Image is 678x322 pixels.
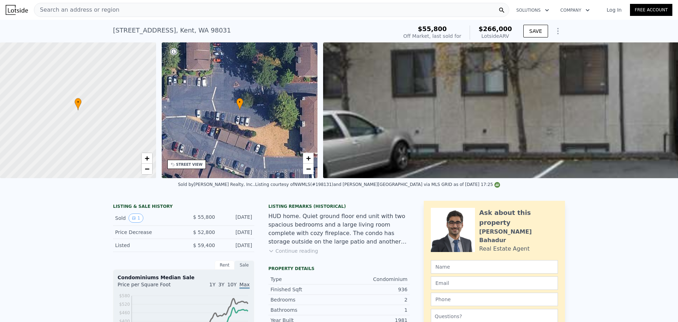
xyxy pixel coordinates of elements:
div: Real Estate Agent [479,245,530,253]
a: Zoom out [303,164,314,174]
button: Show Options [551,24,565,38]
span: $ 59,400 [193,242,215,248]
span: Max [239,282,250,289]
div: Condominium [339,276,408,283]
div: Bedrooms [270,296,339,303]
span: • [236,99,243,105]
span: • [75,99,82,105]
div: Sale [234,260,254,270]
div: LISTING & SALE HISTORY [113,204,254,211]
div: 2 [339,296,408,303]
span: − [306,164,311,173]
img: NWMLS Logo [494,182,500,188]
input: Phone [431,293,558,306]
div: Type [270,276,339,283]
div: • [75,98,82,110]
div: Listing courtesy of NWMLS (#198131) and [PERSON_NAME][GEOGRAPHIC_DATA] via MLS GRID as of [DATE] ... [255,182,500,187]
div: [STREET_ADDRESS] , Kent , WA 98031 [113,25,231,35]
div: 936 [339,286,408,293]
div: Condominiums Median Sale [118,274,250,281]
button: Solutions [511,4,555,17]
div: Off Market, last sold for [403,33,461,40]
div: Listing Remarks (Historical) [268,204,410,209]
span: $55,800 [418,25,447,33]
div: Listed [115,242,178,249]
div: Sold by [PERSON_NAME] Realty, Inc. . [178,182,255,187]
span: Search an address or region [34,6,119,14]
a: Zoom in [142,153,152,164]
div: Rent [215,260,234,270]
span: $ 52,800 [193,229,215,235]
a: Free Account [630,4,672,16]
div: [DATE] [221,213,252,223]
span: $266,000 [478,25,512,33]
div: STREET VIEW [176,162,203,167]
a: Zoom out [142,164,152,174]
span: + [144,154,149,163]
div: Bathrooms [270,306,339,314]
img: Lotside [6,5,28,15]
tspan: $460 [119,310,130,315]
span: + [306,154,311,163]
span: 3Y [218,282,224,287]
input: Name [431,260,558,274]
span: − [144,164,149,173]
div: Lotside ARV [478,33,512,40]
tspan: $580 [119,293,130,298]
span: 10Y [227,282,237,287]
div: Price Decrease [115,229,178,236]
div: [PERSON_NAME] Bahadur [479,228,558,245]
button: SAVE [523,25,548,37]
button: View historical data [129,213,143,223]
span: $ 55,800 [193,214,215,220]
tspan: $520 [119,302,130,307]
div: • [236,98,243,110]
div: [DATE] [221,242,252,249]
div: Finished Sqft [270,286,339,293]
a: Log In [598,6,630,13]
button: Continue reading [268,247,318,254]
div: Property details [268,266,410,271]
div: [DATE] [221,229,252,236]
span: 1Y [209,282,215,287]
div: Price per Square Foot [118,281,184,292]
div: Ask about this property [479,208,558,228]
div: HUD home. Quiet ground floor end unit with two spacious bedrooms and a large living room complete... [268,212,410,246]
div: Sold [115,213,178,223]
a: Zoom in [303,153,314,164]
button: Company [555,4,595,17]
div: 1 [339,306,408,314]
input: Email [431,276,558,290]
